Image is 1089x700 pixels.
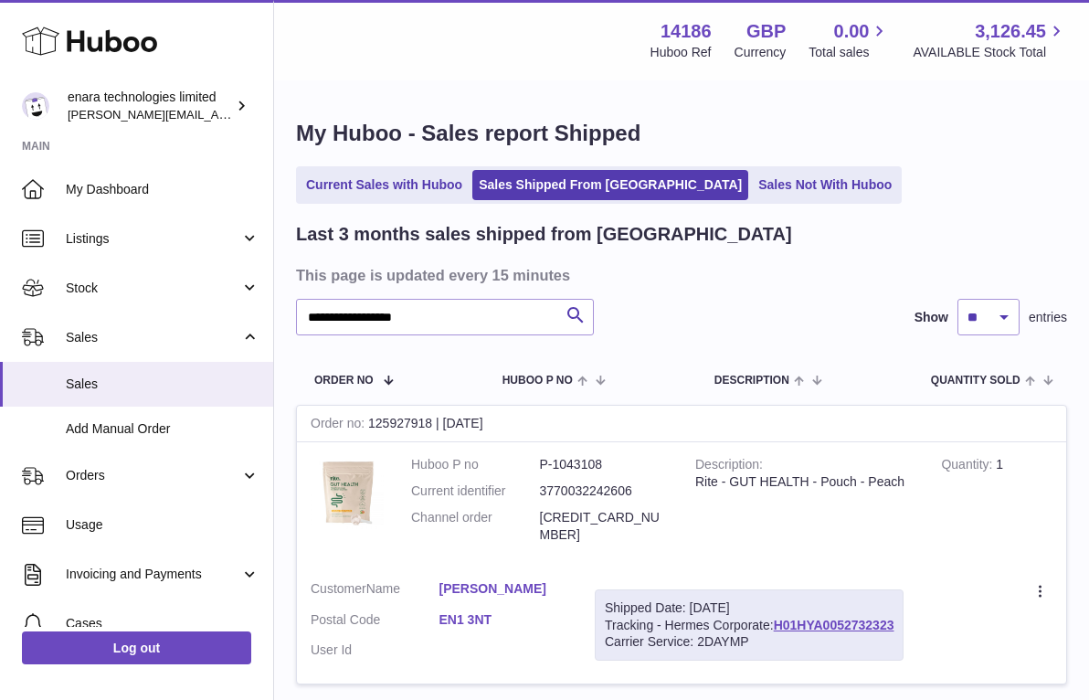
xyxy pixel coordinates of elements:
span: 3,126.45 [975,19,1046,44]
div: 125927918 | [DATE] [297,406,1066,442]
span: Customer [311,581,366,596]
a: EN1 3NT [439,611,568,629]
div: Rite - GUT HEALTH - Pouch - Peach [695,473,914,491]
div: Shipped Date: [DATE] [605,599,893,617]
span: Invoicing and Payments [66,566,240,583]
span: Listings [66,230,240,248]
a: 3,126.45 AVAILABLE Stock Total [913,19,1067,61]
a: H01HYA0052732323 [774,618,894,632]
span: Orders [66,467,240,484]
dt: User Id [311,642,439,659]
strong: Description [695,457,763,476]
span: Cases [66,615,259,632]
dd: 3770032242606 [540,483,669,500]
h1: My Huboo - Sales report Shipped [296,119,1067,148]
strong: 14186 [661,19,712,44]
h2: Last 3 months sales shipped from [GEOGRAPHIC_DATA] [296,222,792,247]
div: Carrier Service: 2DAYMP [605,633,893,651]
div: Currency [735,44,787,61]
dt: Channel order [411,509,540,544]
span: entries [1029,309,1067,326]
span: Stock [66,280,240,297]
a: Sales Shipped From [GEOGRAPHIC_DATA] [472,170,748,200]
dt: Name [311,580,439,602]
dd: [CREDIT_CARD_NUMBER] [540,509,669,544]
img: Dee@enara.co [22,92,49,120]
a: [PERSON_NAME] [439,580,568,598]
strong: Quantity [941,457,996,476]
a: Sales Not With Huboo [752,170,898,200]
span: Total sales [809,44,890,61]
span: AVAILABLE Stock Total [913,44,1067,61]
td: 1 [927,442,1066,567]
img: 1746002382.jpg [311,456,384,529]
a: Current Sales with Huboo [300,170,469,200]
span: 0.00 [834,19,870,44]
strong: Order no [311,416,368,435]
strong: GBP [746,19,786,44]
span: Quantity Sold [931,375,1020,387]
span: Order No [314,375,374,387]
span: Usage [66,516,259,534]
span: [PERSON_NAME][EMAIL_ADDRESS][DOMAIN_NAME] [68,107,366,122]
label: Show [915,309,948,326]
dd: P-1043108 [540,456,669,473]
span: Description [714,375,789,387]
a: 0.00 Total sales [809,19,890,61]
span: Sales [66,376,259,393]
div: Huboo Ref [650,44,712,61]
dt: Postal Code [311,611,439,633]
div: enara technologies limited [68,89,232,123]
span: Sales [66,329,240,346]
a: Log out [22,631,251,664]
span: My Dashboard [66,181,259,198]
div: Tracking - Hermes Corporate: [595,589,904,662]
dt: Current identifier [411,483,540,500]
dt: Huboo P no [411,456,540,473]
span: Huboo P no [502,375,573,387]
h3: This page is updated every 15 minutes [296,265,1063,285]
span: Add Manual Order [66,420,259,438]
